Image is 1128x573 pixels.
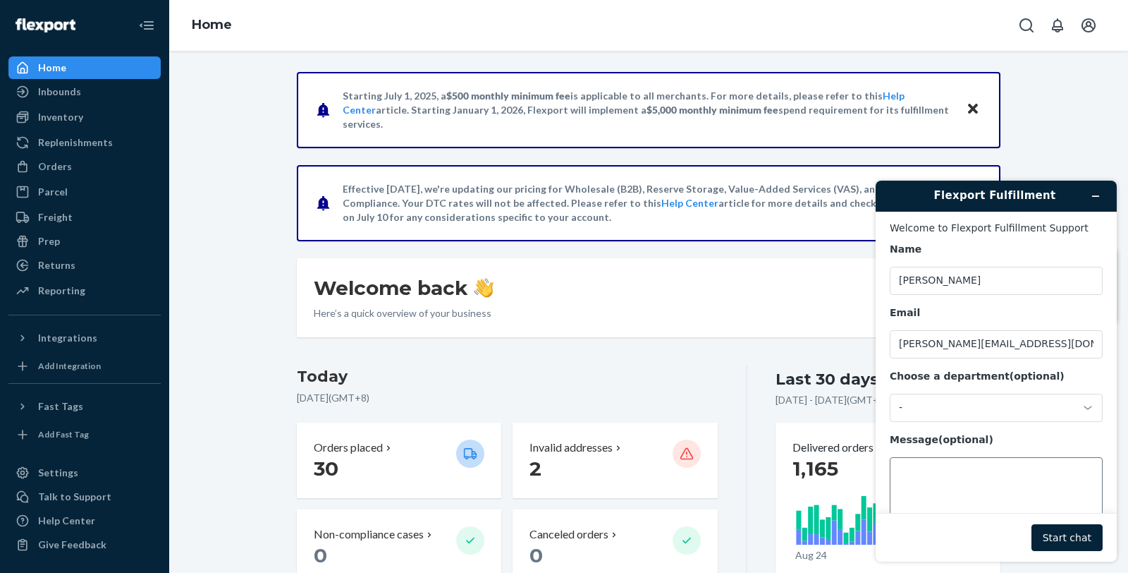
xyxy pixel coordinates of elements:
div: Fast Tags [38,399,83,414]
a: Replenishments [8,131,161,154]
span: 0 [314,543,327,567]
button: Open account menu [1074,11,1103,40]
a: Add Fast Tag [8,423,161,446]
a: Inbounds [8,80,161,103]
p: Starting July 1, 2025, a is applicable to all merchants. For more details, please refer to this a... [343,89,952,131]
div: Parcel [38,185,68,199]
p: Aug 24 [795,548,827,562]
div: Help Center [38,514,95,528]
div: Replenishments [38,135,113,150]
div: Add Fast Tag [38,428,89,440]
span: 2 [529,457,541,481]
p: Non-compliance cases [314,526,424,543]
span: Chat [31,10,60,23]
button: Open notifications [1043,11,1072,40]
a: Freight [8,206,161,229]
button: Close [964,99,982,120]
button: Orders placed 30 [297,423,501,498]
a: Returns [8,254,161,277]
p: Invalid addresses [529,440,613,456]
span: 30 [314,457,338,481]
span: $500 monthly minimum fee [446,90,570,102]
img: hand-wave emoji [474,278,493,298]
ol: breadcrumbs [180,5,243,46]
span: 1,165 [792,457,838,481]
div: Inventory [38,110,83,124]
img: Flexport logo [16,18,75,32]
div: Prep [38,234,60,248]
button: Invalid addresses 2 [513,423,717,498]
a: Parcel [8,181,161,203]
a: Help Center [661,197,718,209]
div: Talk to Support [38,490,111,504]
p: [DATE] - [DATE] ( GMT+8 ) [775,393,888,407]
a: Home [8,56,161,79]
span: $5,000 monthly minimum fee [646,104,778,116]
a: Settings [8,462,161,484]
div: Give Feedback [38,538,106,552]
button: Delivered orders [792,440,885,456]
div: Inbounds [38,85,81,99]
p: Orders placed [314,440,383,456]
div: Freight [38,210,73,224]
button: Integrations [8,327,161,349]
a: Reporting [8,279,161,302]
button: Give Feedback [8,533,161,556]
iframe: To enrich screen reader interactions, please activate Accessibility in Grammarly extension settings [864,169,1128,573]
a: Inventory [8,106,161,128]
div: Add Integration [38,360,101,372]
a: Add Integration [8,355,161,378]
h1: Welcome back [314,275,493,301]
a: Home [192,17,232,32]
h3: Today [297,366,718,388]
p: [DATE] ( GMT+8 ) [297,391,718,405]
p: Here’s a quick overview of your business [314,306,493,320]
a: Orders [8,155,161,178]
a: Prep [8,230,161,253]
p: Effective [DATE], we're updating our pricing for Wholesale (B2B), Reserve Storage, Value-Added Se... [343,182,952,224]
button: Talk to Support [8,485,161,508]
span: 0 [529,543,543,567]
div: Last 30 days [775,368,878,390]
div: Reporting [38,284,85,298]
div: Settings [38,466,78,480]
p: Canceled orders [529,526,608,543]
button: Open Search Box [1012,11,1041,40]
div: Home [38,61,66,75]
div: Integrations [38,331,97,345]
button: Close Navigation [133,11,161,40]
div: Returns [38,258,75,272]
a: Help Center [8,509,161,532]
div: Orders [38,159,72,174]
button: Fast Tags [8,395,161,418]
